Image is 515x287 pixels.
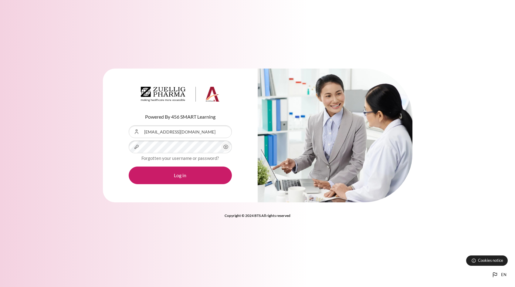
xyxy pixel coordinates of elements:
[141,87,220,104] a: Architeck
[141,155,219,161] a: Forgotten your username or password?
[501,272,507,278] span: en
[129,113,232,120] p: Powered By 456 SMART Learning
[489,269,509,281] button: Languages
[129,167,232,184] button: Log in
[129,125,232,138] input: Username or Email Address
[141,87,220,102] img: Architeck
[478,258,503,263] span: Cookies notice
[466,255,508,266] button: Cookies notice
[225,213,290,218] strong: Copyright © 2024 BTS All rights reserved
